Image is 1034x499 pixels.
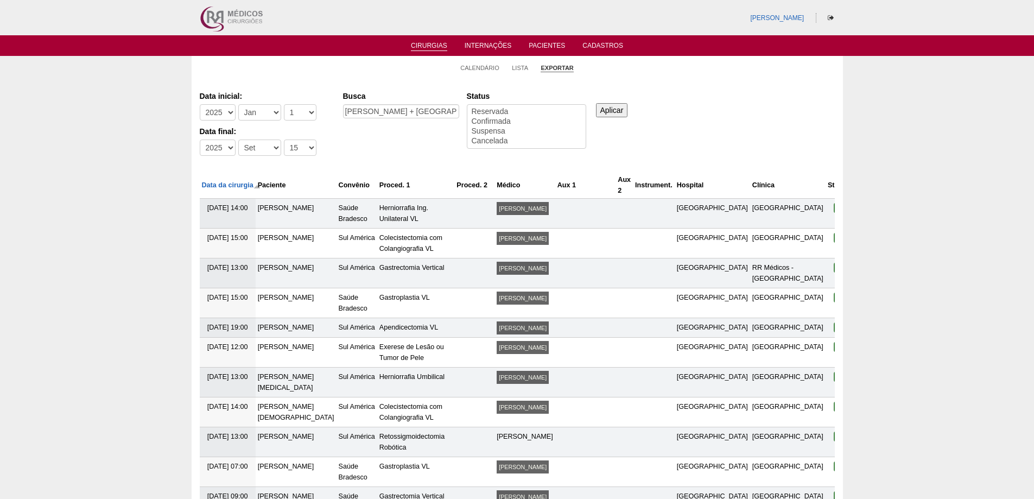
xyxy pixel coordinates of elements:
[256,397,337,427] td: [PERSON_NAME][DEMOGRAPHIC_DATA]
[467,91,586,102] label: Status
[750,258,826,288] td: RR Médicos - [GEOGRAPHIC_DATA]
[497,292,549,305] div: [PERSON_NAME]
[582,42,623,53] a: Cadastros
[471,127,582,136] option: Suspensa
[675,229,750,258] td: [GEOGRAPHIC_DATA]
[750,427,826,457] td: [GEOGRAPHIC_DATA]
[256,229,337,258] td: [PERSON_NAME]
[377,338,455,368] td: Exerese de Lesão ou Tumor de Pele
[497,202,549,215] div: [PERSON_NAME]
[256,427,337,457] td: [PERSON_NAME]
[337,172,377,199] th: Convênio
[377,427,455,457] td: Retossigmoidectomia Robótica
[207,373,248,381] span: [DATE] 13:00
[411,42,447,51] a: Cirurgias
[497,371,549,384] div: [PERSON_NAME]
[834,372,843,382] span: Confirmada
[497,401,549,414] div: [PERSON_NAME]
[377,368,455,397] td: Herniorrafia Umbilical
[207,403,248,410] span: [DATE] 14:00
[454,172,494,199] th: Proced. 2
[750,368,826,397] td: [GEOGRAPHIC_DATA]
[202,181,261,189] a: Data da cirurgia
[750,288,826,318] td: [GEOGRAPHIC_DATA]
[256,368,337,397] td: [PERSON_NAME][MEDICAL_DATA]
[834,203,843,213] span: Confirmada
[750,229,826,258] td: [GEOGRAPHIC_DATA]
[207,234,248,242] span: [DATE] 15:00
[256,457,337,487] td: [PERSON_NAME]
[337,288,377,318] td: Saúde Bradesco
[834,342,843,352] span: Confirmada
[675,318,750,338] td: [GEOGRAPHIC_DATA]
[460,64,499,72] a: Calendário
[497,262,549,275] div: [PERSON_NAME]
[337,199,377,229] td: Saúde Bradesco
[471,117,582,127] option: Confirmada
[200,126,332,137] label: Data final:
[750,14,804,22] a: [PERSON_NAME]
[377,172,455,199] th: Proced. 1
[675,457,750,487] td: [GEOGRAPHIC_DATA]
[337,229,377,258] td: Sul América
[337,397,377,427] td: Sul América
[675,427,750,457] td: [GEOGRAPHIC_DATA]
[256,318,337,338] td: [PERSON_NAME]
[555,172,616,199] th: Aux 1
[377,457,455,487] td: Gastroplastia VL
[337,258,377,288] td: Sul América
[337,427,377,457] td: Sul América
[377,199,455,229] td: Herniorrafia Ing. Unilateral VL
[834,402,843,412] span: Confirmada
[750,397,826,427] td: [GEOGRAPHIC_DATA]
[377,258,455,288] td: Gastrectomia Vertical
[256,288,337,318] td: [PERSON_NAME]
[377,288,455,318] td: Gastroplastia VL
[529,42,565,53] a: Pacientes
[207,324,248,331] span: [DATE] 19:00
[834,293,843,302] span: Confirmada
[497,341,549,354] div: [PERSON_NAME]
[207,343,248,351] span: [DATE] 12:00
[207,204,248,212] span: [DATE] 14:00
[494,427,555,457] td: [PERSON_NAME]
[497,460,549,473] div: [PERSON_NAME]
[207,264,248,271] span: [DATE] 13:00
[675,258,750,288] td: [GEOGRAPHIC_DATA]
[826,172,851,199] th: Status
[633,172,675,199] th: Instrument.
[596,103,628,117] input: Aplicar
[675,338,750,368] td: [GEOGRAPHIC_DATA]
[834,432,843,441] span: Confirmada
[497,232,549,245] div: [PERSON_NAME]
[834,233,843,243] span: Confirmada
[675,368,750,397] td: [GEOGRAPHIC_DATA]
[675,172,750,199] th: Hospital
[675,199,750,229] td: [GEOGRAPHIC_DATA]
[750,338,826,368] td: [GEOGRAPHIC_DATA]
[750,318,826,338] td: [GEOGRAPHIC_DATA]
[256,199,337,229] td: [PERSON_NAME]
[750,199,826,229] td: [GEOGRAPHIC_DATA]
[471,136,582,146] option: Cancelada
[616,172,633,199] th: Aux 2
[337,368,377,397] td: Sul América
[207,294,248,301] span: [DATE] 15:00
[471,107,582,117] option: Reservada
[253,182,261,190] img: ordem decrescente
[207,433,248,440] span: [DATE] 13:00
[512,64,528,72] a: Lista
[207,463,248,470] span: [DATE] 07:00
[256,338,337,368] td: [PERSON_NAME]
[497,321,549,334] div: [PERSON_NAME]
[343,104,459,118] input: Digite os termos que você deseja procurar.
[200,91,332,102] label: Data inicial:
[337,318,377,338] td: Sul América
[675,397,750,427] td: [GEOGRAPHIC_DATA]
[834,323,843,332] span: Confirmada
[377,397,455,427] td: Colecistectomia com Colangiografia VL
[337,338,377,368] td: Sul América
[343,91,459,102] label: Busca
[675,288,750,318] td: [GEOGRAPHIC_DATA]
[337,457,377,487] td: Saúde Bradesco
